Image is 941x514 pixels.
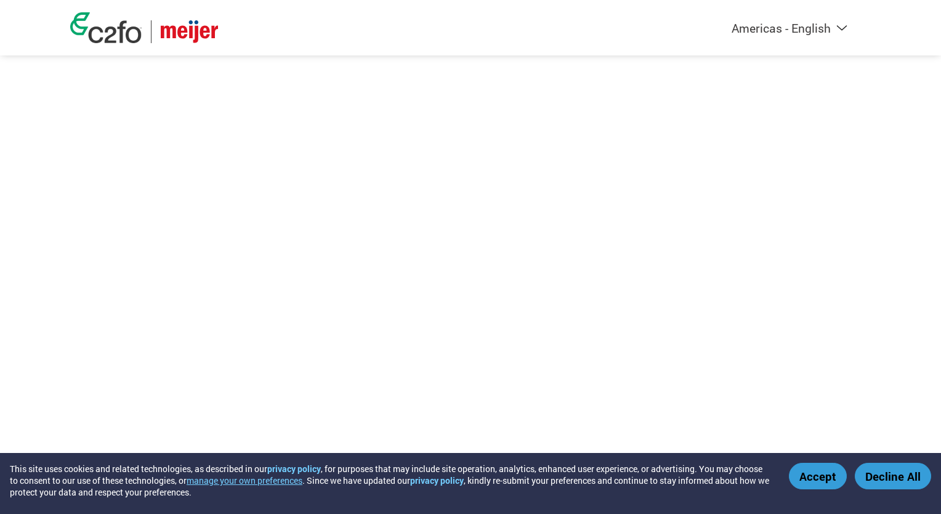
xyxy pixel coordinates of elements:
[267,463,321,475] a: privacy policy
[10,463,771,498] div: This site uses cookies and related technologies, as described in our , for purposes that may incl...
[187,475,302,486] button: manage your own preferences
[70,12,142,43] img: c2fo logo
[161,20,218,43] img: Meijer
[410,475,464,486] a: privacy policy
[789,463,847,489] button: Accept
[855,463,931,489] button: Decline All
